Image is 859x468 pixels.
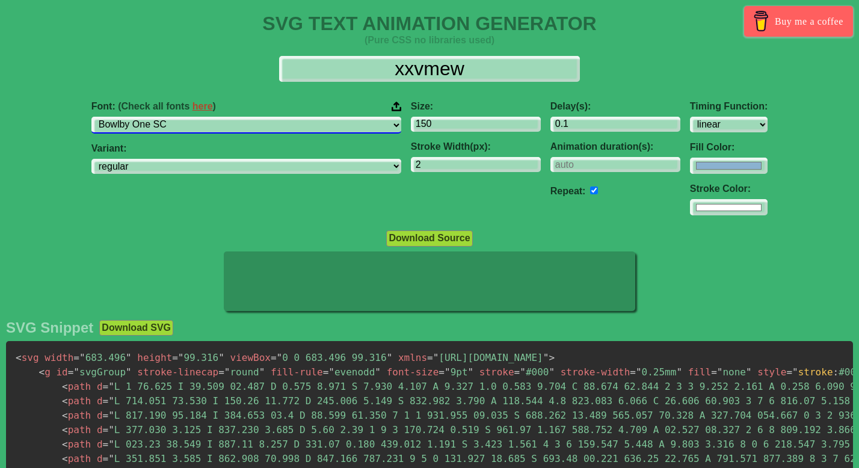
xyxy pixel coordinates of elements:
[328,366,334,378] span: "
[103,424,109,436] span: =
[73,352,79,363] span: =
[103,381,109,392] span: =
[62,453,91,464] span: path
[411,101,541,112] label: Size:
[514,366,520,378] span: =
[6,319,93,336] h2: SVG Snippet
[590,186,598,194] input: auto
[62,410,91,421] span: path
[387,352,393,363] span: "
[172,352,224,363] span: 99.316
[97,424,103,436] span: d
[549,352,555,363] span: >
[746,366,752,378] span: "
[271,352,277,363] span: =
[62,424,68,436] span: <
[550,186,586,196] label: Repeat:
[99,320,173,336] button: Download SVG
[62,395,91,407] span: path
[91,101,216,112] span: Font:
[230,352,271,363] span: viewBox
[271,352,392,363] span: 0 0 683.496 99.316
[744,6,853,37] a: Buy me a coffee
[433,352,439,363] span: "
[550,101,680,112] label: Delay(s):
[62,439,91,450] span: path
[833,366,839,378] span: :
[411,141,541,152] label: Stroke Width(px):
[690,101,768,112] label: Timing Function:
[520,366,526,378] span: "
[62,424,91,436] span: path
[543,352,549,363] span: "
[561,366,630,378] span: stroke-width
[514,366,555,378] span: #000
[97,381,103,392] span: d
[97,410,103,421] span: d
[62,395,68,407] span: <
[690,183,768,194] label: Stroke Color:
[108,410,114,421] span: "
[786,366,798,378] span: ="
[711,366,717,378] span: =
[386,230,472,246] button: Download Source
[259,366,265,378] span: "
[279,56,580,82] input: Input Text Here
[445,366,451,378] span: "
[630,366,682,378] span: 0.25mm
[39,366,51,378] span: g
[271,366,323,378] span: fill-rule
[62,453,68,464] span: <
[172,352,178,363] span: =
[16,352,39,363] span: svg
[218,352,224,363] span: "
[108,424,114,436] span: "
[277,352,283,363] span: "
[103,453,109,464] span: =
[427,352,433,363] span: =
[688,366,712,378] span: fill
[62,381,91,392] span: path
[108,381,114,392] span: "
[16,352,22,363] span: <
[39,366,45,378] span: <
[103,410,109,421] span: =
[411,117,541,132] input: 100
[224,366,230,378] span: "
[137,366,218,378] span: stroke-linecap
[757,366,786,378] span: style
[398,352,427,363] span: xmlns
[323,366,381,378] span: evenodd
[392,101,401,112] img: Upload your font
[479,366,514,378] span: stroke
[218,366,265,378] span: round
[68,366,132,378] span: svgGroup
[798,366,833,378] span: stroke
[550,141,680,152] label: Animation duration(s):
[550,117,680,132] input: 0.1s
[717,366,723,378] span: "
[630,366,636,378] span: =
[711,366,751,378] span: none
[62,381,68,392] span: <
[91,143,401,154] label: Variant:
[62,439,68,450] span: <
[97,439,103,450] span: d
[218,366,224,378] span: =
[118,101,216,111] span: (Check all fonts )
[137,352,172,363] span: height
[636,366,642,378] span: "
[387,366,439,378] span: font-size
[56,366,67,378] span: id
[45,352,73,363] span: width
[103,439,109,450] span: =
[439,366,473,378] span: 9pt
[97,395,103,407] span: d
[62,410,68,421] span: <
[79,352,85,363] span: "
[375,366,381,378] span: "
[439,366,445,378] span: =
[751,11,772,31] img: Buy me a coffee
[108,395,114,407] span: "
[68,366,74,378] span: =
